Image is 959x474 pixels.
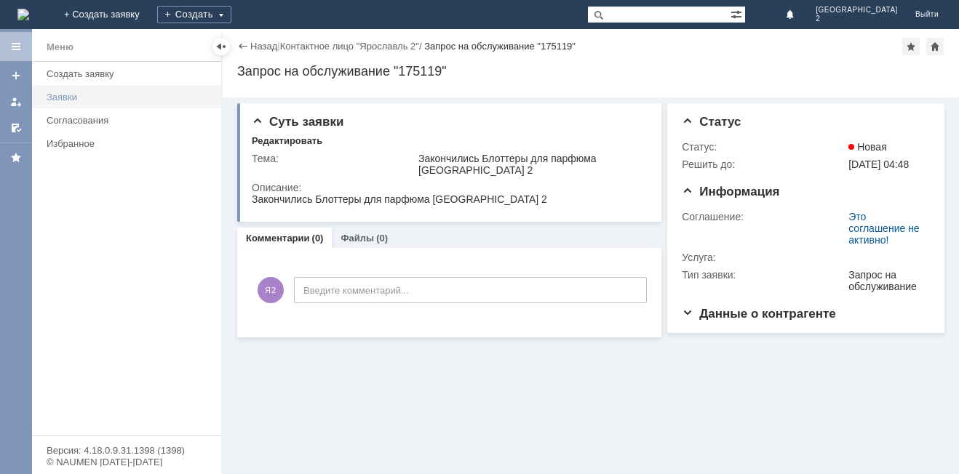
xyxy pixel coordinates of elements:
a: Создать заявку [4,64,28,87]
img: logo [17,9,29,20]
div: Сделать домашней страницей [926,38,944,55]
div: Статус: [682,141,845,153]
div: Избранное [47,138,196,149]
a: Файлы [341,233,374,244]
span: 2 [816,15,898,23]
div: Решить до: [682,158,845,170]
div: Закончились Блоттеры для парфюма [GEOGRAPHIC_DATA] 2 [418,153,643,176]
div: © NAUMEN [DATE]-[DATE] [47,457,207,467]
span: Информация [682,185,779,198]
span: Я2 [258,277,284,303]
div: / [280,41,425,52]
div: Тема: [252,153,415,164]
div: Меню [47,39,73,56]
span: Данные о контрагенте [682,307,836,321]
div: Запрос на обслуживание "175119" [424,41,576,52]
div: Услуга: [682,252,845,263]
a: Создать заявку [41,63,218,85]
span: Новая [848,141,887,153]
span: [GEOGRAPHIC_DATA] [816,6,898,15]
div: Запрос на обслуживание "175119" [237,64,944,79]
div: Соглашение: [682,211,845,222]
span: Расширенный поиск [731,7,745,20]
span: [DATE] 04:48 [848,158,909,170]
div: Тип заявки: [682,269,845,281]
div: Описание: [252,182,646,193]
a: Контактное лицо "Ярославль 2" [280,41,419,52]
div: (0) [312,233,324,244]
div: Скрыть меню [212,38,230,55]
div: Редактировать [252,135,322,147]
div: Добавить в избранное [902,38,920,55]
a: Это соглашение не активно! [848,211,919,246]
a: Мои заявки [4,90,28,113]
a: Заявки [41,86,218,108]
a: Перейти на домашнюю страницу [17,9,29,20]
div: (0) [376,233,388,244]
div: Версия: 4.18.0.9.31.1398 (1398) [47,446,207,455]
div: Создать [157,6,231,23]
span: Статус [682,115,741,129]
a: Назад [250,41,277,52]
div: Запрос на обслуживание [848,269,924,292]
div: Заявки [47,92,212,103]
div: Создать заявку [47,68,212,79]
a: Мои согласования [4,116,28,140]
a: Согласования [41,109,218,132]
div: Согласования [47,115,212,126]
span: Суть заявки [252,115,343,129]
div: | [277,40,279,51]
a: Комментарии [246,233,310,244]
